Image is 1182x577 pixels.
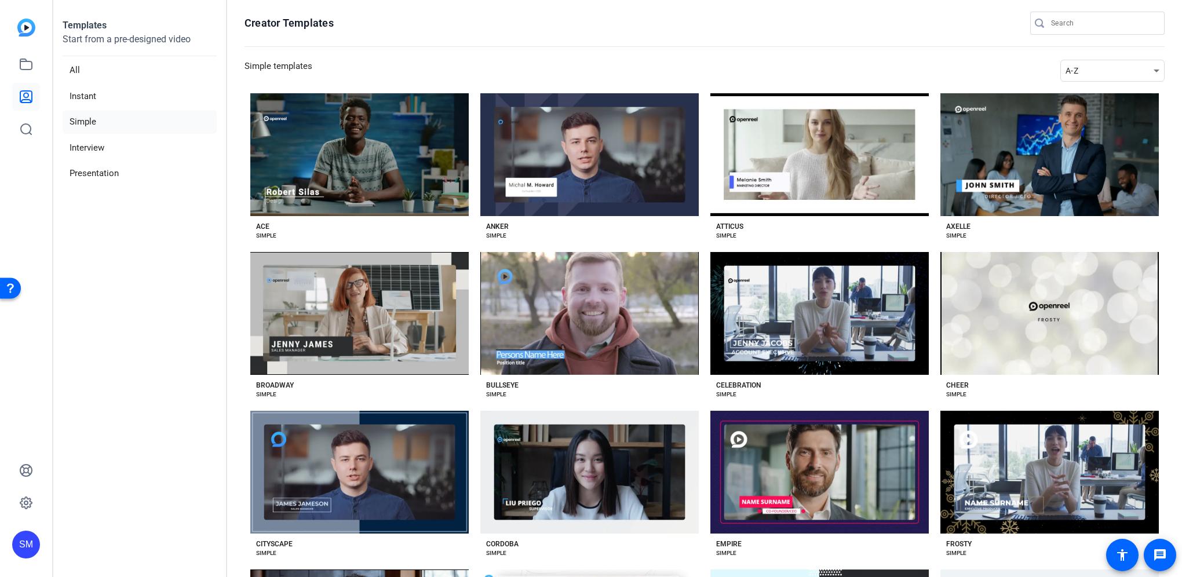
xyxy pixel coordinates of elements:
[245,60,312,82] h3: Simple templates
[1051,16,1155,30] input: Search
[486,539,519,549] div: CORDOBA
[716,222,743,231] div: ATTICUS
[1153,548,1167,562] mat-icon: message
[940,93,1159,216] button: Template image
[256,222,269,231] div: ACE
[716,231,736,240] div: SIMPLE
[1066,66,1078,75] span: A-Z
[63,162,217,185] li: Presentation
[716,390,736,399] div: SIMPLE
[63,59,217,82] li: All
[710,93,929,216] button: Template image
[946,381,969,390] div: CHEER
[480,411,699,534] button: Template image
[486,231,506,240] div: SIMPLE
[946,549,966,558] div: SIMPLE
[946,390,966,399] div: SIMPLE
[256,549,276,558] div: SIMPLE
[940,411,1159,534] button: Template image
[946,539,972,549] div: FROSTY
[946,222,971,231] div: AXELLE
[480,93,699,216] button: Template image
[716,549,736,558] div: SIMPLE
[710,411,929,534] button: Template image
[486,222,509,231] div: ANKER
[486,390,506,399] div: SIMPLE
[63,110,217,134] li: Simple
[256,390,276,399] div: SIMPLE
[716,539,742,549] div: EMPIRE
[250,411,469,534] button: Template image
[63,136,217,160] li: Interview
[63,32,217,56] p: Start from a pre-designed video
[1115,548,1129,562] mat-icon: accessibility
[250,252,469,375] button: Template image
[256,381,294,390] div: BROADWAY
[63,20,107,31] strong: Templates
[946,231,966,240] div: SIMPLE
[486,549,506,558] div: SIMPLE
[256,539,293,549] div: CITYSCAPE
[256,231,276,240] div: SIMPLE
[480,252,699,375] button: Template image
[716,381,761,390] div: CELEBRATION
[12,531,40,558] div: SM
[710,252,929,375] button: Template image
[245,16,334,30] h1: Creator Templates
[250,93,469,216] button: Template image
[486,381,519,390] div: BULLSEYE
[940,252,1159,375] button: Template image
[17,19,35,36] img: blue-gradient.svg
[63,85,217,108] li: Instant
